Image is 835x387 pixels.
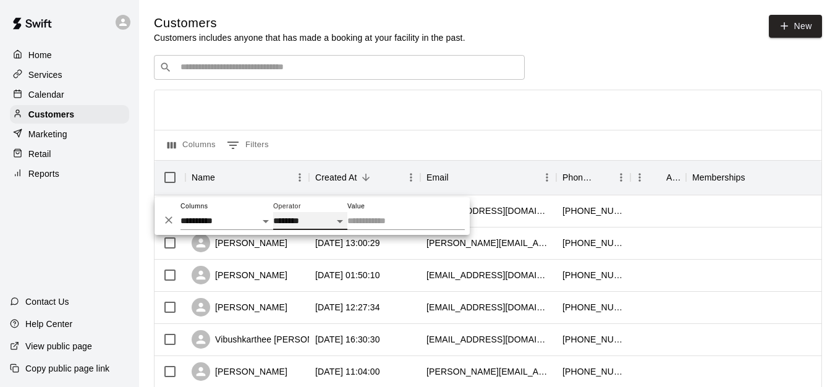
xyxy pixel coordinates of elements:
[192,160,215,195] div: Name
[28,168,59,180] p: Reports
[562,160,595,195] div: Phone Number
[309,160,420,195] div: Created At
[154,15,465,32] h5: Customers
[630,160,686,195] div: Age
[562,237,624,249] div: +12813469222
[562,333,624,346] div: +19799858020
[315,237,380,249] div: 2025-08-16 13:00:29
[315,269,380,281] div: 2025-08-14 01:50:10
[28,128,67,140] p: Marketing
[692,160,745,195] div: Memberships
[426,365,550,378] div: jithin.jacob81@gmail.com
[28,69,62,81] p: Services
[28,148,51,160] p: Retail
[426,237,550,249] div: karim@fahimul.com
[745,169,763,186] button: Sort
[25,318,72,330] p: Help Center
[25,362,109,375] p: Copy public page link
[164,135,219,155] button: Select columns
[562,365,624,378] div: +19793551718
[10,125,129,143] a: Marketing
[10,105,129,124] a: Customers
[538,168,556,187] button: Menu
[25,296,69,308] p: Contact Us
[402,168,420,187] button: Menu
[630,168,649,187] button: Menu
[562,205,624,217] div: +18327055405
[612,168,630,187] button: Menu
[420,160,556,195] div: Email
[155,197,470,235] div: Show filters
[192,362,287,381] div: [PERSON_NAME]
[556,160,630,195] div: Phone Number
[28,108,74,121] p: Customers
[224,135,272,155] button: Show filters
[595,169,612,186] button: Sort
[10,46,129,64] a: Home
[159,211,178,229] button: Delete
[10,164,129,183] a: Reports
[666,160,680,195] div: Age
[357,169,375,186] button: Sort
[10,66,129,84] a: Services
[426,269,550,281] div: piyusharora6505@gmail.com
[185,160,309,195] div: Name
[769,15,822,38] a: New
[28,88,64,101] p: Calendar
[215,169,232,186] button: Sort
[10,85,129,104] a: Calendar
[347,202,365,211] label: Value
[426,160,449,195] div: Email
[315,301,380,313] div: 2025-08-13 12:27:34
[273,202,301,211] label: Operator
[649,169,666,186] button: Sort
[28,49,52,61] p: Home
[562,301,624,313] div: +14402229840
[192,330,346,349] div: Vibushkarthee [PERSON_NAME]
[10,145,129,163] a: Retail
[25,340,92,352] p: View public page
[154,55,525,80] div: Search customers by name or email
[315,333,380,346] div: 2025-08-12 16:30:30
[192,234,287,252] div: [PERSON_NAME]
[154,32,465,44] p: Customers includes anyone that has made a booking at your facility in the past.
[426,333,550,346] div: vibushks@gmail.com
[315,160,357,195] div: Created At
[315,365,380,378] div: 2025-08-08 11:04:00
[562,269,624,281] div: +12812455009
[290,168,309,187] button: Menu
[449,169,466,186] button: Sort
[426,205,550,217] div: ladyblackoutsoftball@gmail.com
[192,298,287,317] div: [PERSON_NAME]
[426,301,550,313] div: prithvi.beri@gmail.com
[192,266,287,284] div: [PERSON_NAME]
[180,202,208,211] label: Columns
